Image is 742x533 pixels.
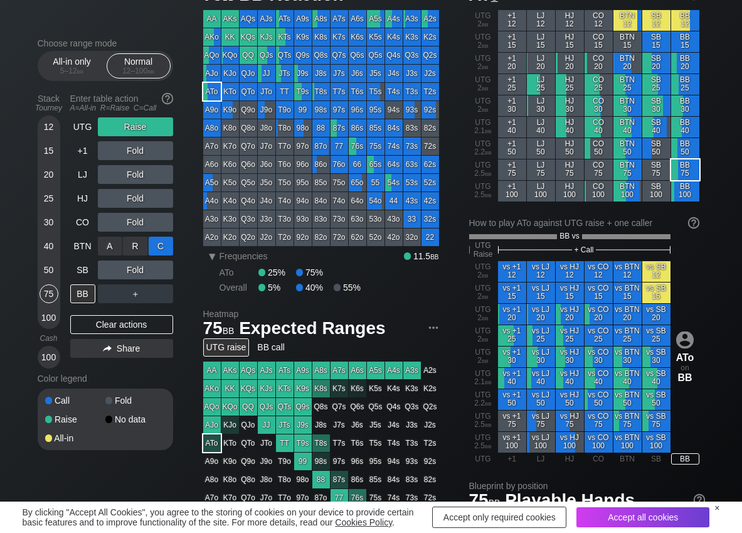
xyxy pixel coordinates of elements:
[240,46,257,64] div: QQ
[367,46,384,64] div: Q5s
[40,308,58,327] div: 100
[613,74,642,95] div: BTN 25
[585,10,613,31] div: CO 12
[258,210,275,228] div: J3o
[403,137,421,155] div: 73s
[33,104,65,112] div: Tourney
[403,174,421,191] div: 53s
[221,65,239,82] div: KJo
[312,229,330,246] div: 82o
[349,10,366,28] div: A6s
[312,83,330,100] div: T8s
[276,10,294,28] div: ATs
[105,396,166,405] div: Fold
[349,65,366,82] div: J6s
[258,83,275,100] div: JTo
[421,28,439,46] div: K2s
[367,156,384,173] div: 65s
[585,53,613,73] div: CO 20
[240,10,257,28] div: AQs
[276,83,294,100] div: TT
[331,137,348,155] div: 77
[240,210,257,228] div: Q3o
[687,216,701,230] img: help.32db89a4.svg
[527,159,555,180] div: LJ 75
[312,156,330,173] div: 86o
[367,65,384,82] div: J5s
[98,189,173,208] div: Fold
[203,137,221,155] div: A7o
[527,53,555,73] div: LJ 20
[403,10,421,28] div: A3s
[312,10,330,28] div: A8s
[331,101,348,119] div: 97s
[714,503,719,513] div: ×
[203,28,221,46] div: AKo
[240,174,257,191] div: Q5o
[642,31,670,52] div: SB 15
[203,156,221,173] div: A6o
[331,174,348,191] div: 75o
[240,137,257,155] div: Q7o
[482,105,489,114] span: bb
[240,156,257,173] div: Q6o
[642,159,670,180] div: SB 75
[294,192,312,210] div: 94o
[98,117,173,136] div: Raise
[367,28,384,46] div: K5s
[276,192,294,210] div: T4o
[527,31,555,52] div: LJ 15
[498,31,526,52] div: +1 15
[331,229,348,246] div: 72o
[613,159,642,180] div: BTN 75
[331,210,348,228] div: 73o
[294,210,312,228] div: 93o
[70,104,173,112] div: A=All-in R=Raise C=Call
[403,46,421,64] div: Q3s
[103,345,112,352] img: share.864f2f62.svg
[576,507,709,527] div: Accept all cookies
[40,189,58,208] div: 25
[469,31,497,52] div: UTG 2
[485,126,492,135] span: bb
[221,46,239,64] div: KQo
[469,159,497,180] div: UTG 2.5
[585,138,613,159] div: CO 50
[105,415,166,424] div: No data
[294,46,312,64] div: Q9s
[349,83,366,100] div: T6s
[70,89,173,117] div: Enter table action
[421,65,439,82] div: J2s
[385,83,403,100] div: T4s
[403,83,421,100] div: T3s
[527,95,555,116] div: LJ 30
[110,54,167,78] div: Normal
[40,141,58,160] div: 15
[221,137,239,155] div: K7o
[498,181,526,202] div: +1 100
[221,210,239,228] div: K3o
[469,117,497,137] div: UTG 2.1
[498,159,526,180] div: +1 75
[349,101,366,119] div: 96s
[403,101,421,119] div: 93s
[40,213,58,232] div: 30
[276,119,294,137] div: T8o
[469,74,497,95] div: UTG 2
[482,62,489,71] span: bb
[482,41,489,50] span: bb
[642,10,670,31] div: SB 12
[585,117,613,137] div: CO 40
[240,119,257,137] div: Q8o
[276,174,294,191] div: T5o
[485,169,492,178] span: bb
[385,229,403,246] div: 42o
[40,284,58,303] div: 75
[203,83,221,100] div: ATo
[385,156,403,173] div: 64s
[585,74,613,95] div: CO 25
[367,174,384,191] div: 55
[294,83,312,100] div: T9s
[385,10,403,28] div: A4s
[276,137,294,155] div: T7o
